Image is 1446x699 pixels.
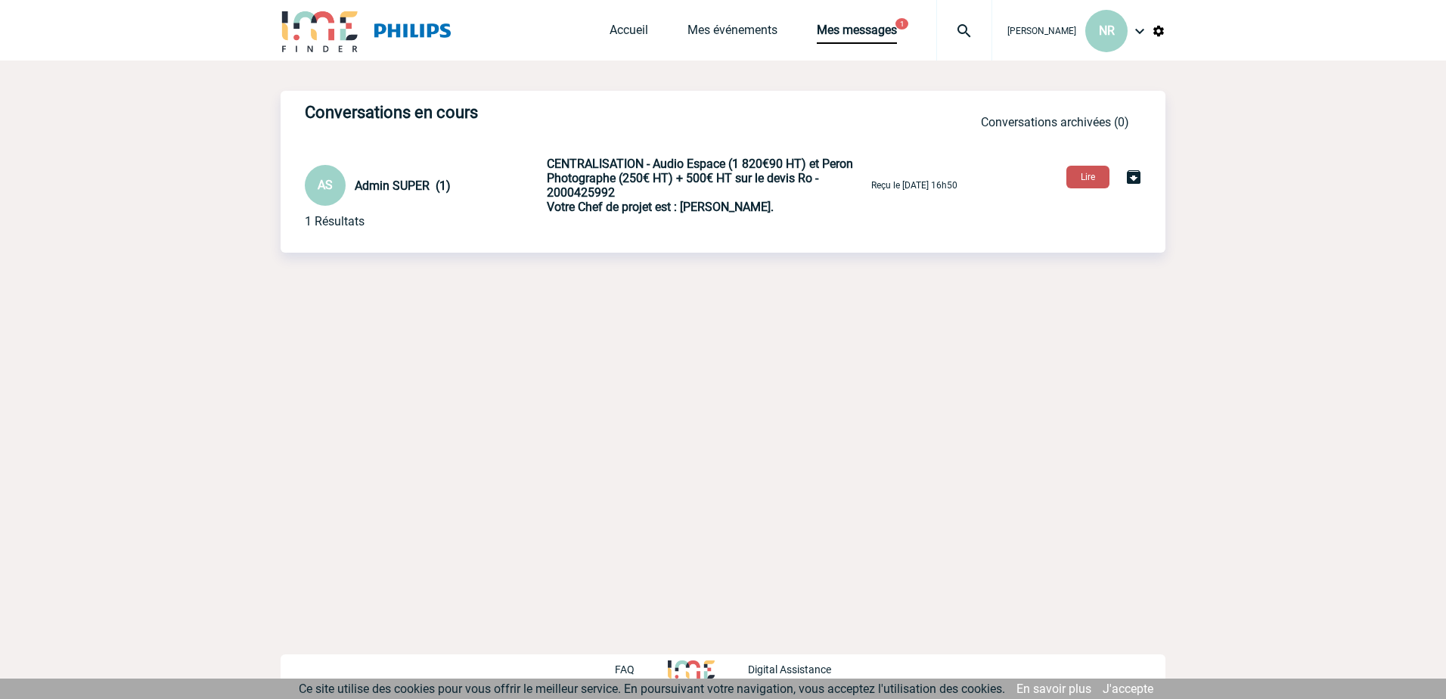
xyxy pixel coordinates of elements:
[748,663,831,676] p: Digital Assistance
[1007,26,1076,36] span: [PERSON_NAME]
[817,23,897,44] a: Mes messages
[1066,166,1109,188] button: Lire
[299,682,1005,696] span: Ce site utilise des cookies pour vous offrir le meilleur service. En poursuivant votre navigation...
[668,660,715,679] img: http://www.idealmeetingsevents.fr/
[687,23,777,44] a: Mes événements
[281,9,359,52] img: IME-Finder
[547,157,853,200] span: CENTRALISATION - Audio Espace (1 820€90 HT) et Peron Photographe (250€ HT) + 500€ HT sur le devis...
[355,179,451,193] span: Admin SUPER (1)
[1103,682,1153,696] a: J'accepte
[615,663,635,676] p: FAQ
[305,214,365,228] div: 1 Résultats
[547,200,774,214] span: Votre Chef de projet est : [PERSON_NAME].
[615,661,668,676] a: FAQ
[895,18,908,30] button: 1
[305,177,957,191] a: AS Admin SUPER (1) CENTRALISATION - Audio Espace (1 820€90 HT) et Peron Photographe (250€ HT) + 5...
[305,103,759,122] h3: Conversations en cours
[318,178,333,192] span: AS
[871,180,957,191] p: Reçu le [DATE] 16h50
[305,165,544,206] div: Conversation privée : Client - Agence
[1054,169,1125,183] a: Lire
[610,23,648,44] a: Accueil
[1016,682,1091,696] a: En savoir plus
[981,115,1129,129] a: Conversations archivées (0)
[1125,168,1143,186] img: Archiver la conversation
[1099,23,1115,38] span: NR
